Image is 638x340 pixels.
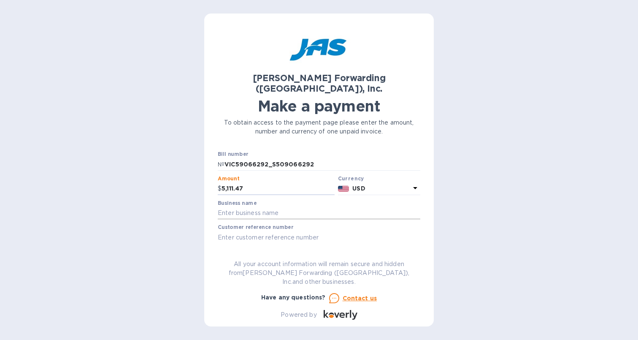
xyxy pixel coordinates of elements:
input: 0.00 [222,182,335,195]
label: Customer reference number [218,225,293,230]
label: Bill number [218,152,248,157]
input: Enter business name [218,207,420,220]
label: Business name [218,201,257,206]
label: Amount [218,176,239,181]
b: Have any questions? [261,294,326,301]
p: To obtain access to the payment page please enter the amount, number and currency of one unpaid i... [218,118,420,136]
h1: Make a payment [218,97,420,115]
p: Powered by [281,310,316,319]
b: [PERSON_NAME] Forwarding ([GEOGRAPHIC_DATA]), Inc. [253,73,386,94]
input: Enter customer reference number [218,231,420,244]
b: USD [352,185,365,192]
p: All your account information will remain secure and hidden from [PERSON_NAME] Forwarding ([GEOGRA... [218,260,420,286]
img: USD [338,186,349,192]
b: Currency [338,175,364,182]
u: Contact us [343,295,377,302]
p: $ [218,184,222,193]
p: № [218,160,224,169]
input: Enter bill number [224,158,420,171]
